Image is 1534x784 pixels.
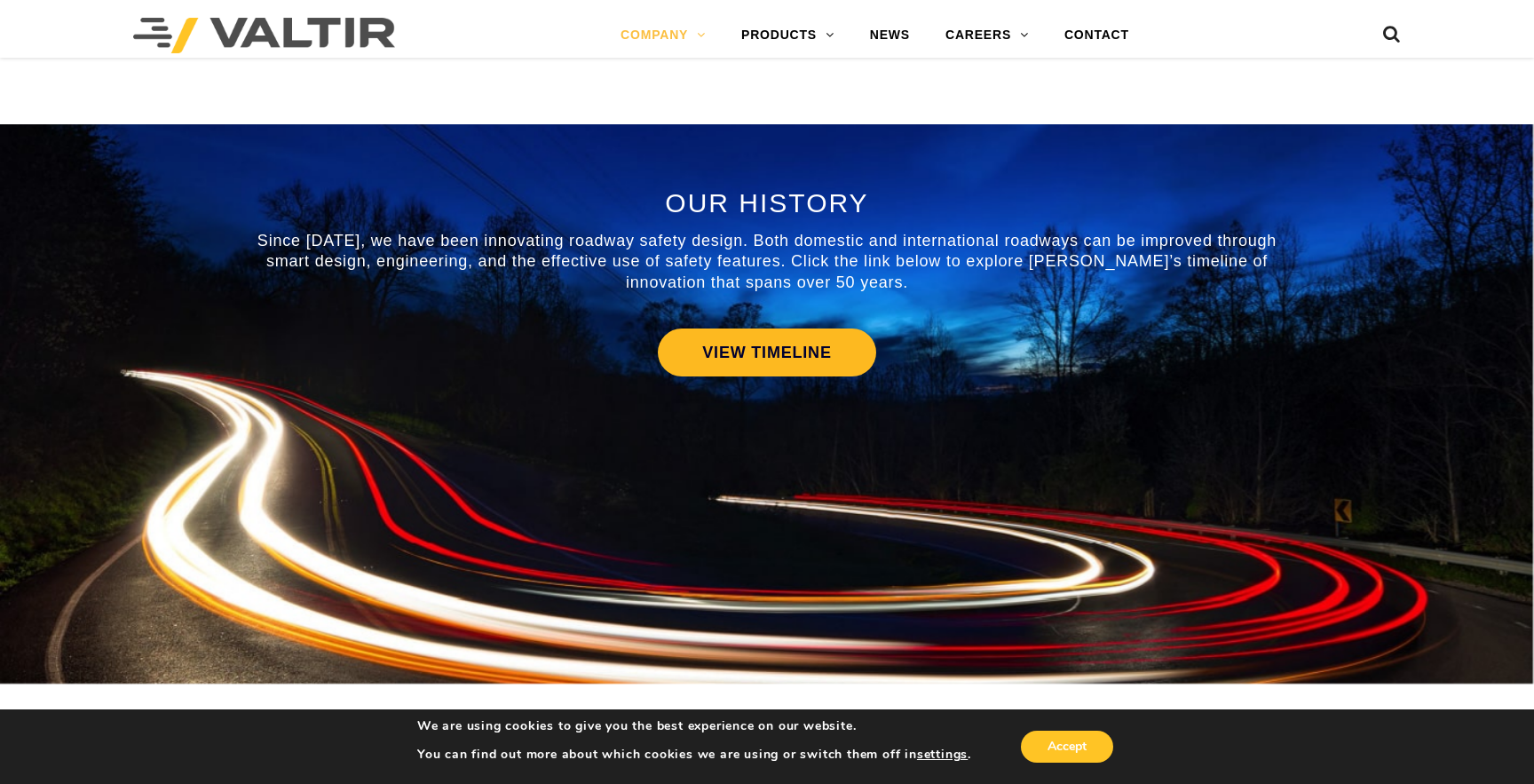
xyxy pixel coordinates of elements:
[852,18,928,53] a: NEWS
[417,718,971,734] p: We are using cookies to give you the best experience on our website.
[1047,18,1147,53] a: CONTACT
[665,188,868,218] span: OUR HISTORY
[1021,731,1113,763] button: Accept
[917,747,968,763] button: settings
[658,329,875,376] a: VIEW TIMELINE
[724,18,852,53] a: PRODUCTS
[133,18,395,53] img: Valtir
[603,18,724,53] a: COMPANY
[417,747,971,763] p: You can find out more about which cookies we are using or switch them off in .
[928,18,1047,53] a: CAREERS
[257,232,1277,291] span: Since [DATE], we have been innovating roadway safety design. Both domestic and international road...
